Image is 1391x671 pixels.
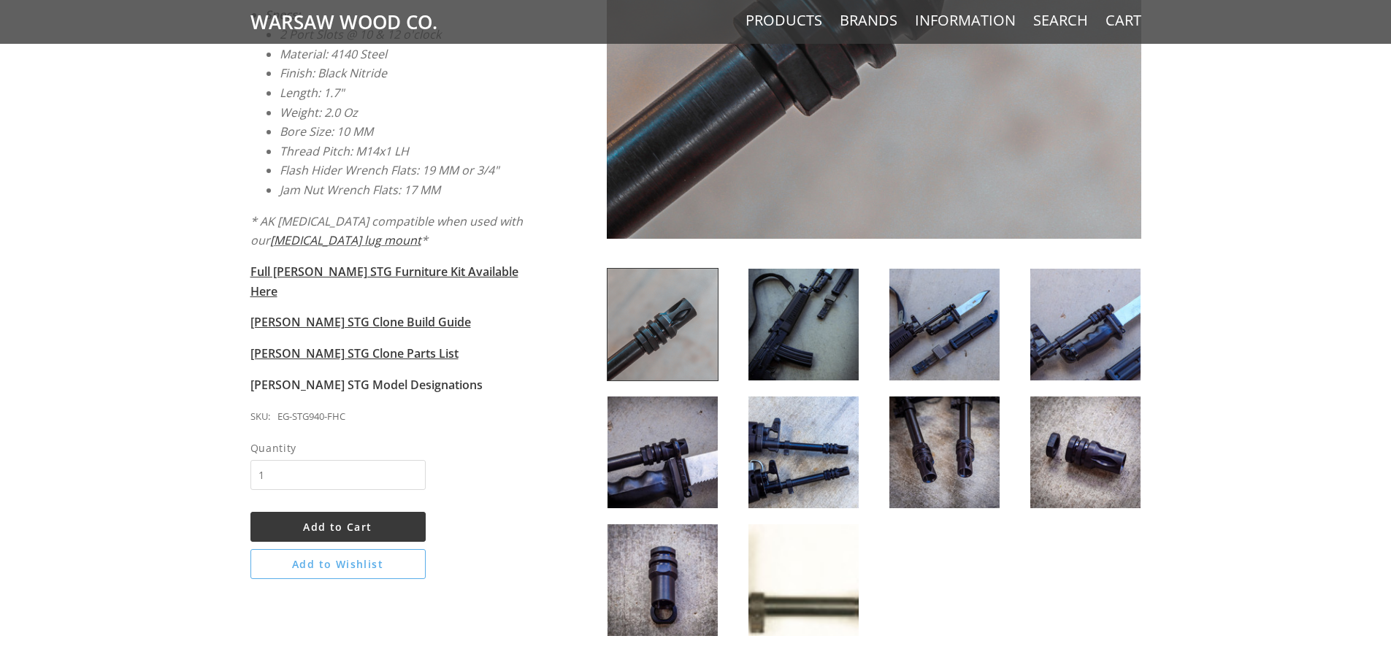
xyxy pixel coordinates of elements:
img: Wieger STG-940 Flash Hider Compensator [608,396,718,508]
em: Length: 1.7" [280,85,344,101]
a: Full [PERSON_NAME] STG Furniture Kit Available Here [250,264,518,299]
div: SKU: [250,409,270,425]
button: Add to Cart [250,512,426,542]
a: Brands [840,11,897,30]
button: Add to Wishlist [250,549,426,579]
a: Products [746,11,822,30]
em: Thread Pitch: M14x1 LH [280,143,409,159]
img: Wieger STG-940 Flash Hider Compensator [748,396,859,508]
img: Wieger STG-940 Flash Hider Compensator [1030,269,1141,380]
a: [PERSON_NAME] STG Clone Build Guide [250,314,471,330]
img: Wieger STG-940 Flash Hider Compensator [608,269,718,380]
div: EG-STG940-FHC [277,409,345,425]
img: Wieger STG-940 Flash Hider Compensator [748,524,859,636]
em: Jam Nut Wrench Flats: 17 MM [280,182,440,198]
em: Weight: 2.0 Oz [280,104,358,120]
img: Wieger STG-940 Flash Hider Compensator [608,524,718,636]
em: Bore Size: 10 MM [280,123,373,139]
span: Add to Cart [303,520,372,534]
img: Wieger STG-940 Flash Hider Compensator [1030,396,1141,508]
a: Information [915,11,1016,30]
a: Cart [1105,11,1141,30]
a: [PERSON_NAME] STG Clone Parts List [250,345,459,361]
em: * AK [MEDICAL_DATA] compatible when used with our * [250,213,523,249]
img: Wieger STG-940 Flash Hider Compensator [748,269,859,380]
em: Flash Hider Wrench Flats: 19 MM or 3/4" [280,162,499,178]
img: Wieger STG-940 Flash Hider Compensator [889,269,1000,380]
span: Quantity [250,440,426,456]
a: [PERSON_NAME] STG Model Designations [250,377,483,393]
input: Quantity [250,460,426,490]
em: Material: 4140 Steel [280,46,387,62]
img: Wieger STG-940 Flash Hider Compensator [889,396,1000,508]
a: Search [1033,11,1088,30]
a: [MEDICAL_DATA] lug mount [270,232,421,248]
em: Finish: Black Nitride [280,65,387,81]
